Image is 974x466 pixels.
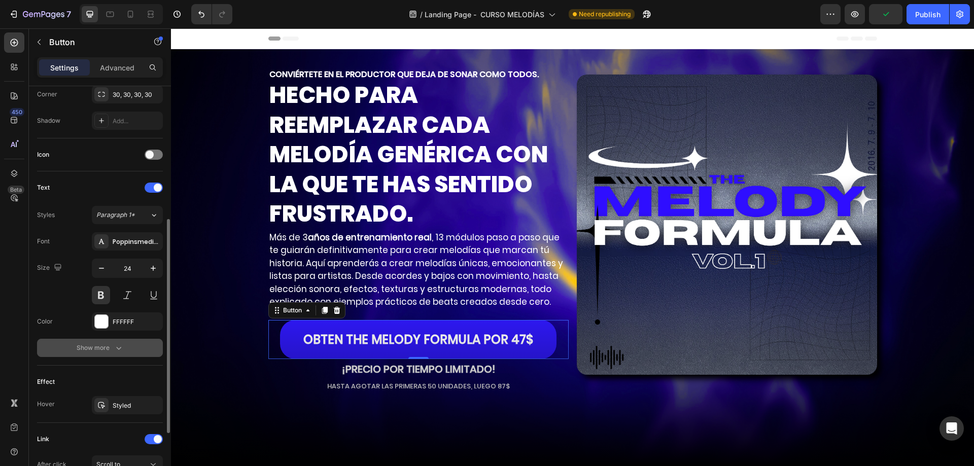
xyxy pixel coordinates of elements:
[10,108,24,116] div: 450
[98,352,397,364] p: HASTA AGOTAR LAS PRIMERAS 50 UNIDADES, LUEGO 87$
[37,261,64,275] div: Size
[4,4,76,24] button: 7
[37,317,53,326] div: Color
[420,9,423,20] span: /
[113,117,160,126] div: Add...
[37,116,60,125] div: Shadow
[113,90,160,99] div: 30, 30, 30, 30
[37,339,163,357] button: Show more
[171,28,974,466] iframe: Design area
[940,416,964,441] div: Open Intercom Messenger
[37,237,50,246] div: Font
[92,206,163,224] button: Paragraph 1*
[37,183,50,192] div: Text
[37,210,55,220] div: Styles
[171,334,324,348] strong: ¡PRECIO POR TIEMPO LIMITADO!
[907,4,949,24] button: Publish
[100,62,134,73] p: Advanced
[37,150,49,159] div: Icon
[66,8,71,20] p: 7
[77,343,124,353] div: Show more
[37,377,55,386] div: Effect
[579,10,631,19] span: Need republishing
[37,90,57,99] div: Corner
[406,46,706,346] img: gempages_576749552749511497-b9e70973-95cc-46bc-af29-faa3fe9c8230.png
[915,9,941,20] div: Publish
[113,237,160,246] div: Poppinsmedium
[37,435,49,444] div: Link
[96,210,135,220] span: Paragraph 1*
[191,4,232,24] div: Undo/Redo
[49,36,135,48] p: Button
[8,186,24,194] div: Beta
[37,400,55,409] div: Hover
[113,401,160,410] div: Styled
[113,317,160,327] div: FFFFFF
[425,9,544,20] span: Landing Page - CURSO MELODÍAS
[50,62,79,73] p: Settings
